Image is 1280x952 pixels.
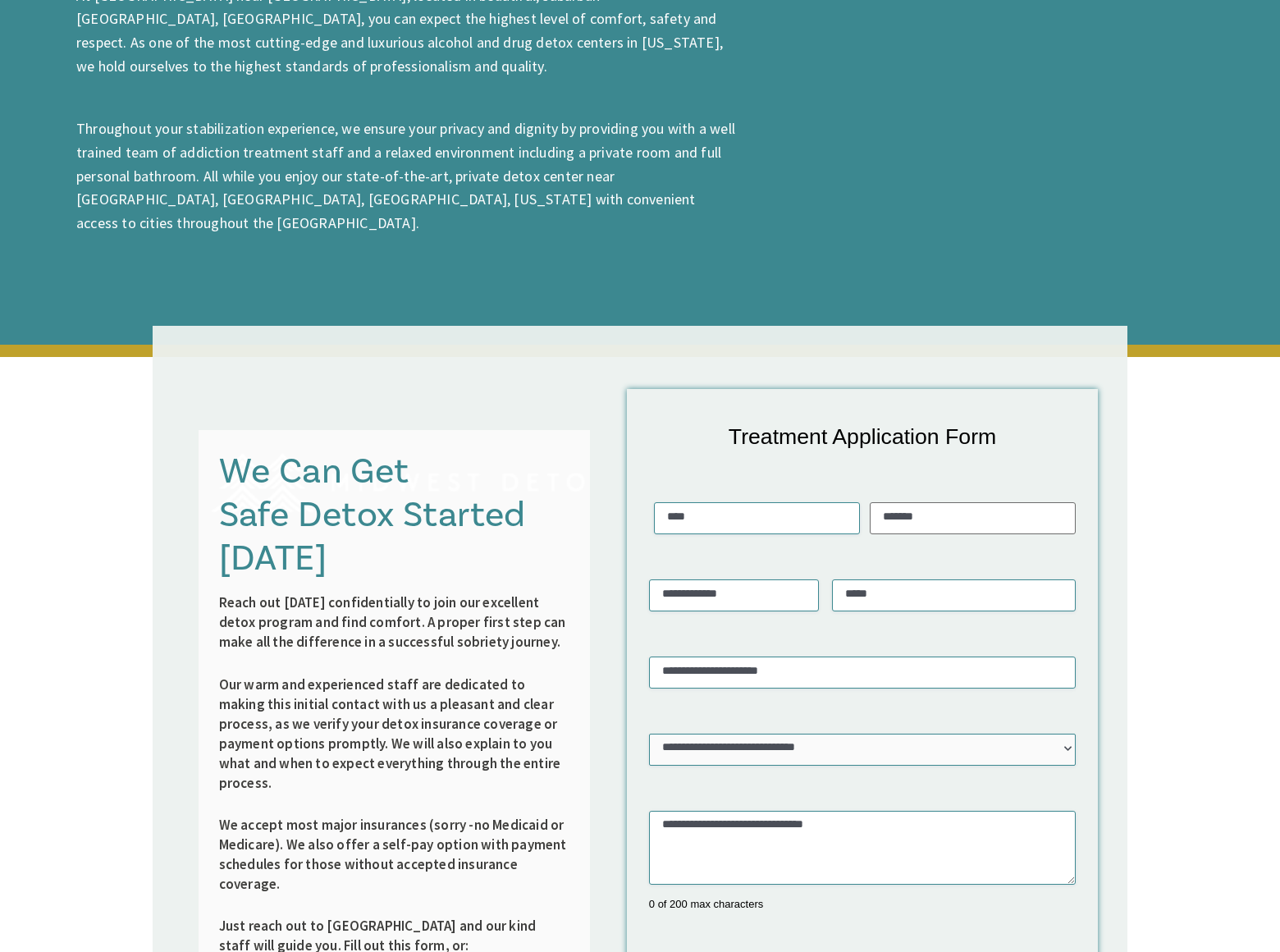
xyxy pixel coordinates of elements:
[649,897,1077,913] div: 0 of 200 max characters
[219,451,569,580] h3: We Can Get Safe Detox Started [DATE]
[219,675,569,793] p: Our warm and experienced staff are dedicated to making this initial contact with us a pleasant an...
[219,593,569,652] p: Reach out [DATE] confidentially to join our excellent detox program and find comfort. A proper fi...
[219,815,569,894] p: We accept most major insurances (sorry -no Medicaid or Medicare). We also offer a self-pay option...
[729,424,996,449] span: Treatment Application Form
[76,119,735,232] span: Throughout your stabilization experience, we ensure your privacy and dignity by providing you wit...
